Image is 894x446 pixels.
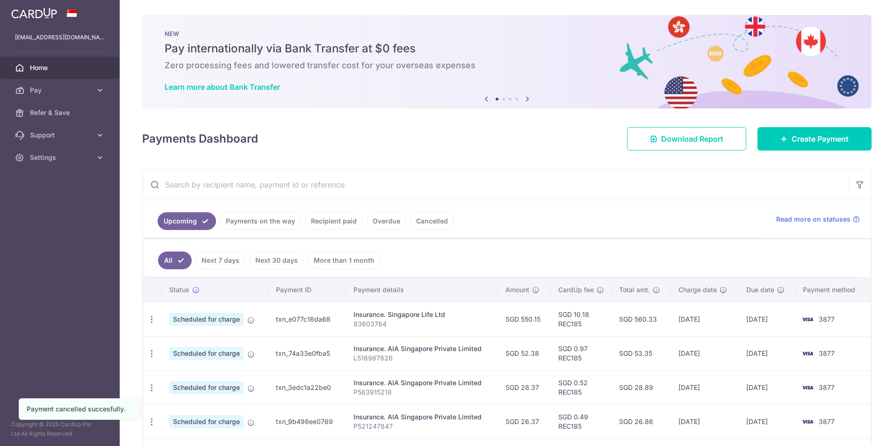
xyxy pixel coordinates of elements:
p: P521247847 [353,422,490,431]
th: Payment ID [268,278,346,302]
span: Due date [746,285,774,295]
td: SGD 52.38 [498,336,551,370]
td: SGD 0.97 REC185 [551,336,612,370]
span: Support [30,130,92,140]
a: Cancelled [410,212,454,230]
td: SGD 10.18 REC185 [551,302,612,336]
td: SGD 28.89 [612,370,671,404]
td: txn_9b498ee0769 [268,404,346,439]
img: CardUp [11,7,57,19]
span: Read more on statuses [776,215,851,224]
span: Home [30,63,92,72]
p: 83603764 [353,319,490,329]
span: CardUp fee [558,285,594,295]
h6: Zero processing fees and lowered transfer cost for your overseas expenses [165,60,849,71]
td: [DATE] [739,302,795,336]
p: P563915218 [353,388,490,397]
td: SGD 0.49 REC185 [551,404,612,439]
span: Scheduled for charge [169,313,244,326]
a: Overdue [367,212,406,230]
a: Recipient paid [305,212,363,230]
div: Payment cancelled succesfully. [27,404,130,414]
span: 3877 [819,383,835,391]
img: Bank Card [798,416,817,427]
h4: Payments Dashboard [142,130,258,147]
td: [DATE] [671,302,738,336]
td: [DATE] [739,404,795,439]
a: Download Report [627,127,746,151]
td: txn_3edc1a22be0 [268,370,346,404]
td: [DATE] [739,370,795,404]
div: Insurance. AIA Singapore Private Limited [353,344,490,353]
td: txn_74a33e0fba5 [268,336,346,370]
span: Scheduled for charge [169,381,244,394]
a: Create Payment [757,127,872,151]
span: Amount [505,285,529,295]
td: SGD 26.86 [612,404,671,439]
span: Status [169,285,189,295]
a: Payments on the way [220,212,301,230]
img: Bank transfer banner [142,15,872,108]
span: Scheduled for charge [169,415,244,428]
td: SGD 28.37 [498,370,551,404]
span: 3877 [819,417,835,425]
td: SGD 53.35 [612,336,671,370]
td: [DATE] [671,336,738,370]
a: All [158,252,192,269]
a: Next 7 days [195,252,245,269]
div: Insurance. Singapore Life Ltd [353,310,490,319]
td: [DATE] [739,336,795,370]
span: Settings [30,153,92,162]
div: Insurance. AIA Singapore Private Limited [353,378,490,388]
a: More than 1 month [308,252,381,269]
a: Read more on statuses [776,215,860,224]
p: L518967826 [353,353,490,363]
span: Scheduled for charge [169,347,244,360]
span: Total amt. [619,285,650,295]
p: [EMAIL_ADDRESS][DOMAIN_NAME] [15,33,105,42]
td: SGD 26.37 [498,404,551,439]
td: SGD 0.52 REC185 [551,370,612,404]
h5: Pay internationally via Bank Transfer at $0 fees [165,41,849,56]
span: Pay [30,86,92,95]
span: Refer & Save [30,108,92,117]
input: Search by recipient name, payment id or reference [143,170,849,200]
td: [DATE] [671,370,738,404]
td: txn_e077c16da68 [268,302,346,336]
th: Payment details [346,278,498,302]
th: Payment method [795,278,871,302]
td: SGD 560.33 [612,302,671,336]
div: Insurance. AIA Singapore Private Limited [353,412,490,422]
span: Download Report [661,133,723,144]
p: NEW [165,30,849,37]
span: 3877 [819,315,835,323]
td: [DATE] [671,404,738,439]
span: 3877 [819,349,835,357]
a: Learn more about Bank Transfer [165,82,280,92]
a: Next 30 days [249,252,304,269]
td: SGD 550.15 [498,302,551,336]
a: Upcoming [158,212,216,230]
img: Bank Card [798,314,817,325]
span: Charge date [678,285,717,295]
img: Bank Card [798,348,817,359]
span: Create Payment [792,133,849,144]
img: Bank Card [798,382,817,393]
